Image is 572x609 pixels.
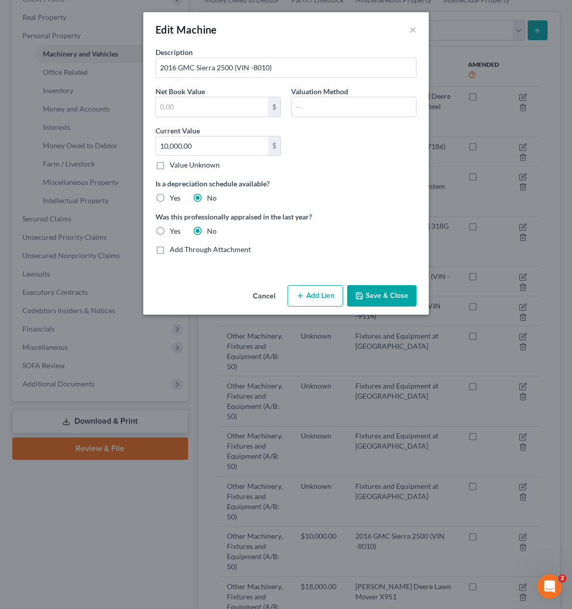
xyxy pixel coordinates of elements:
div: $ [268,97,280,117]
input: Describe... [156,58,416,77]
div: Edit Machine [155,22,217,37]
button: Cancel [245,286,283,307]
label: Add Through Attachment [170,244,251,255]
label: Was this professionally appraised in the last year? [155,211,417,222]
label: No [207,226,217,236]
span: 2 [558,574,566,583]
button: Add Lien [288,285,343,307]
div: $ [268,136,280,156]
label: Valuation Method [291,86,348,97]
iframe: Intercom live chat [537,574,562,599]
label: Value Unknown [170,160,220,170]
label: Yes [170,226,180,236]
label: Current Value [155,125,200,136]
input: 0.00 [156,97,268,117]
label: No [207,193,217,203]
label: Yes [170,193,180,203]
label: Description [155,47,193,58]
button: Save & Close [347,285,417,307]
label: Is a depreciation schedule available? [155,178,417,189]
label: Net Book Value [155,86,205,97]
button: × [409,23,417,36]
input: 0.00 [156,136,268,156]
input: -- [292,97,416,117]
